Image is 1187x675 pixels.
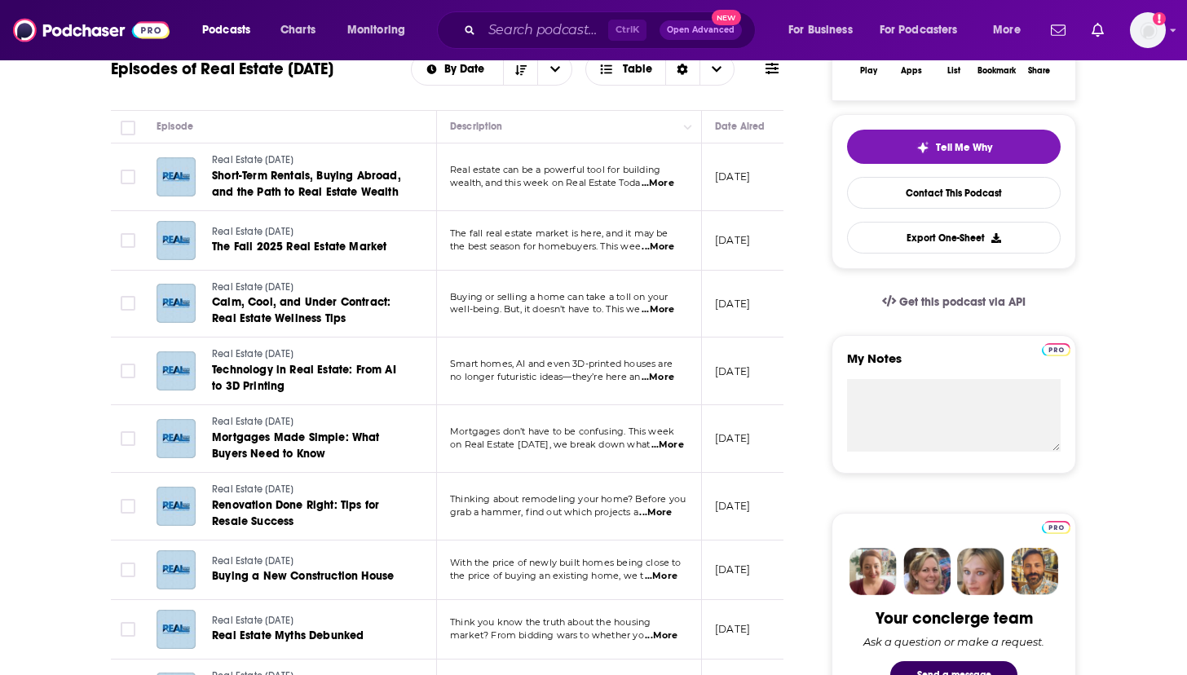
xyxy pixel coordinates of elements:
[869,17,982,43] button: open menu
[212,415,408,430] a: Real Estate [DATE]
[212,555,293,567] span: Real Estate [DATE]
[336,17,426,43] button: open menu
[899,295,1026,309] span: Get this podcast via API
[1044,16,1072,44] a: Show notifications dropdown
[982,17,1041,43] button: open menu
[412,64,504,75] button: open menu
[450,426,674,437] span: Mortgages don’t have to be confusing. This week
[121,233,135,248] span: Toggle select row
[1130,12,1166,48] span: Logged in as HavasAlexa
[212,348,293,360] span: Real Estate [DATE]
[869,282,1039,322] a: Get this podcast via API
[715,431,750,445] p: [DATE]
[212,629,364,642] span: Real Estate Myths Debunked
[901,66,922,76] div: Apps
[715,499,750,513] p: [DATE]
[849,548,897,595] img: Sydney Profile
[642,240,674,254] span: ...More
[450,358,673,369] span: Smart homes, AI and even 3D-printed houses are
[202,19,250,42] span: Podcasts
[585,53,735,86] h2: Choose View
[715,117,765,136] div: Date Aired
[450,164,660,175] span: Real estate can be a powerful tool for building
[212,226,293,237] span: Real Estate [DATE]
[847,177,1061,209] a: Contact This Podcast
[444,64,490,75] span: By Date
[212,430,408,462] a: Mortgages Made Simple: What Buyers Need to Know
[212,281,293,293] span: Real Estate [DATE]
[212,294,408,327] a: Calm, Cool, and Under Contract: Real Estate Wellness Tips
[1028,66,1050,76] div: Share
[212,498,379,528] span: Renovation Done Right: Tips for Resale Success
[212,240,386,254] span: The Fall 2025 Real Estate Market
[212,363,396,393] span: Technology in Real Estate: From AI to 3D Printing
[450,439,650,450] span: on Real Estate [DATE], we break down what
[1042,343,1070,356] img: Podchaser Pro
[212,239,406,255] a: The Fall 2025 Real Estate Market
[212,153,408,168] a: Real Estate [DATE]
[157,117,193,136] div: Episode
[642,371,674,384] span: ...More
[212,154,293,165] span: Real Estate [DATE]
[212,280,408,295] a: Real Estate [DATE]
[993,19,1021,42] span: More
[450,117,502,136] div: Description
[212,168,408,201] a: Short-Term Rentals, Buying Abroad, and the Path to Real Estate Wealth
[667,26,735,34] span: Open Advanced
[450,493,686,505] span: Thinking about remodeling your home? Before you
[121,364,135,378] span: Toggle select row
[651,439,684,452] span: ...More
[450,240,641,252] span: the best season for homebuyers. This wee
[957,548,1004,595] img: Jules Profile
[537,54,571,85] button: open menu
[715,233,750,247] p: [DATE]
[1130,12,1166,48] button: Show profile menu
[212,554,406,569] a: Real Estate [DATE]
[212,483,408,497] a: Real Estate [DATE]
[860,66,877,76] div: Play
[270,17,325,43] a: Charts
[280,19,316,42] span: Charts
[450,629,644,641] span: market? From bidding wars to whether yo
[121,622,135,637] span: Toggle select row
[347,19,405,42] span: Monitoring
[1130,12,1166,48] img: User Profile
[1042,341,1070,356] a: Pro website
[212,628,406,644] a: Real Estate Myths Debunked
[450,557,682,568] span: With the price of newly built homes being close to
[191,17,271,43] button: open menu
[450,570,643,581] span: the price of buying an existing home, we t
[847,222,1061,254] button: Export One-Sheet
[121,499,135,514] span: Toggle select row
[715,364,750,378] p: [DATE]
[212,362,408,395] a: Technology in Real Estate: From AI to 3D Printing
[715,297,750,311] p: [DATE]
[660,20,742,40] button: Open AdvancedNew
[916,141,929,154] img: tell me why sparkle
[788,19,853,42] span: For Business
[678,117,698,137] button: Column Actions
[212,295,391,325] span: Calm, Cool, and Under Contract: Real Estate Wellness Tips
[1042,521,1070,534] img: Podchaser Pro
[876,608,1033,629] div: Your concierge team
[645,570,677,583] span: ...More
[450,616,651,628] span: Think you know the truth about the housing
[482,17,608,43] input: Search podcasts, credits, & more...
[503,54,537,85] button: Sort Direction
[411,53,573,86] h2: Choose List sort
[121,562,135,577] span: Toggle select row
[212,416,293,427] span: Real Estate [DATE]
[1085,16,1110,44] a: Show notifications dropdown
[450,506,638,518] span: grab a hammer, find out which projects a
[212,568,406,585] a: Buying a New Construction House
[880,19,958,42] span: For Podcasters
[712,10,741,25] span: New
[212,483,293,495] span: Real Estate [DATE]
[903,548,951,595] img: Barbara Profile
[450,177,640,188] span: wealth, and this week on Real Estate Toda
[450,303,641,315] span: well-being. But, it doesn’t have to. This we
[212,569,394,583] span: Buying a New Construction House
[847,351,1061,379] label: My Notes
[645,629,677,642] span: ...More
[212,430,380,461] span: Mortgages Made Simple: What Buyers Need to Know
